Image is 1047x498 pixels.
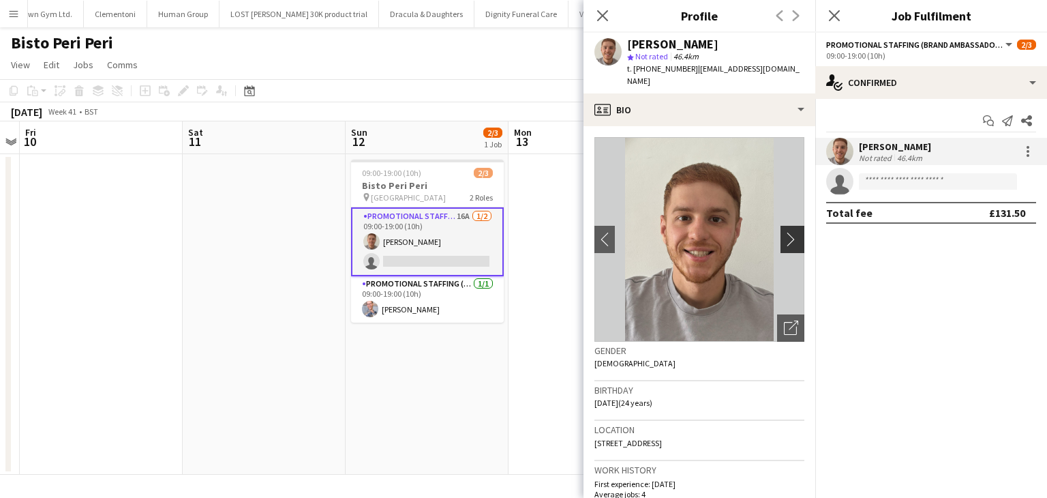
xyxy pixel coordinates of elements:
[483,128,502,138] span: 2/3
[583,93,815,126] div: Bio
[11,33,113,53] h1: Bisto Peri Peri
[186,134,203,149] span: 11
[989,206,1025,220] div: £131.50
[474,168,493,178] span: 2/3
[514,126,532,138] span: Mon
[107,59,138,71] span: Comms
[568,1,631,27] button: Vocal Views
[45,106,79,117] span: Week 41
[594,479,804,489] p: First experience: [DATE]
[102,56,143,74] a: Comms
[38,56,65,74] a: Edit
[147,1,219,27] button: Human Group
[826,50,1036,61] div: 09:00-19:00 (10h)
[594,398,652,408] span: [DATE] (24 years)
[351,207,504,276] app-card-role: Promotional Staffing (Brand Ambassadors)16A1/209:00-19:00 (10h)[PERSON_NAME]
[11,59,30,71] span: View
[583,7,815,25] h3: Profile
[627,63,698,74] span: t. [PHONE_NUMBER]
[594,438,662,448] span: [STREET_ADDRESS]
[379,1,474,27] button: Dracula & Daughters
[23,134,36,149] span: 10
[594,384,804,396] h3: Birthday
[474,1,568,27] button: Dignity Funeral Care
[351,160,504,323] app-job-card: 09:00-19:00 (10h)2/3Bisto Peri Peri [GEOGRAPHIC_DATA]2 RolesPromotional Staffing (Brand Ambassado...
[512,134,532,149] span: 13
[594,345,804,357] h3: Gender
[594,358,676,368] span: [DEMOGRAPHIC_DATA]
[826,40,1014,50] button: Promotional Staffing (Brand Ambassadors)
[5,1,84,27] button: Crown Gym Ltd.
[349,134,367,149] span: 12
[777,314,804,342] div: Open photos pop-in
[859,153,894,163] div: Not rated
[188,126,203,138] span: Sat
[627,38,718,50] div: [PERSON_NAME]
[73,59,93,71] span: Jobs
[594,424,804,436] h3: Location
[894,153,925,163] div: 46.4km
[351,126,367,138] span: Sun
[815,7,1047,25] h3: Job Fulfilment
[25,126,36,138] span: Fri
[351,276,504,323] app-card-role: Promotional Staffing (Team Leader)1/109:00-19:00 (10h)[PERSON_NAME]
[5,56,35,74] a: View
[1017,40,1036,50] span: 2/3
[484,139,502,149] div: 1 Job
[859,141,931,153] div: [PERSON_NAME]
[11,105,42,119] div: [DATE]
[362,168,421,178] span: 09:00-19:00 (10h)
[351,179,504,192] h3: Bisto Peri Peri
[671,51,701,61] span: 46.4km
[84,1,147,27] button: Clementoni
[371,192,446,203] span: [GEOGRAPHIC_DATA]
[627,63,800,86] span: | [EMAIL_ADDRESS][DOMAIN_NAME]
[635,51,668,61] span: Not rated
[470,192,493,203] span: 2 Roles
[826,40,1003,50] span: Promotional Staffing (Brand Ambassadors)
[67,56,99,74] a: Jobs
[219,1,379,27] button: LOST [PERSON_NAME] 30K product trial
[44,59,59,71] span: Edit
[85,106,98,117] div: BST
[594,464,804,476] h3: Work history
[815,66,1047,99] div: Confirmed
[826,206,872,220] div: Total fee
[594,137,804,342] img: Crew avatar or photo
